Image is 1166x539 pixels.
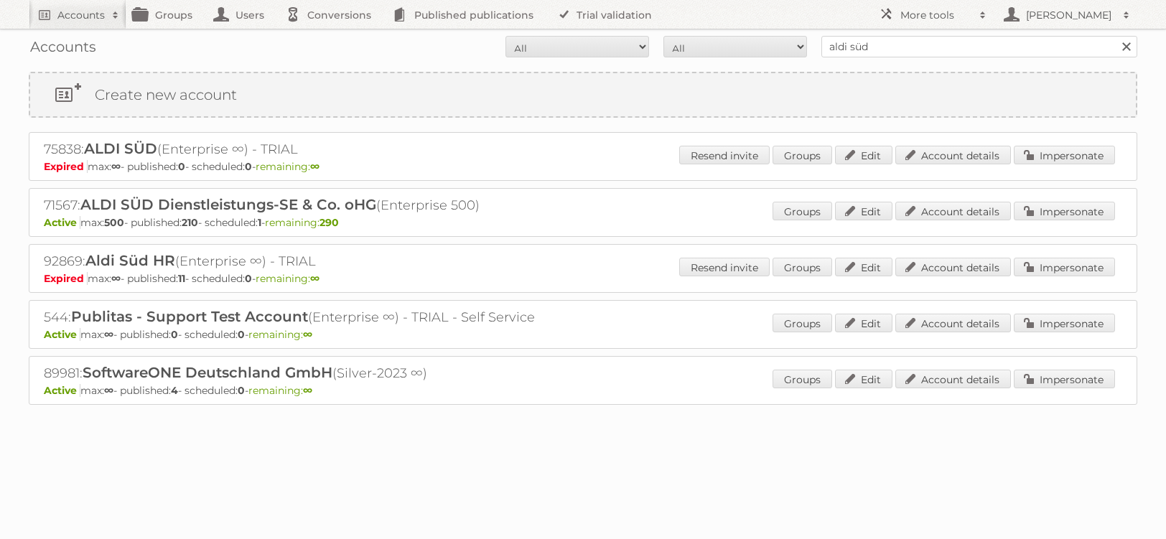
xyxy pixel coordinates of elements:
strong: 4 [171,384,178,397]
strong: 0 [178,160,185,173]
a: Resend invite [679,146,770,164]
strong: 0 [171,328,178,341]
p: max: - published: - scheduled: - [44,272,1122,285]
strong: 0 [245,272,252,285]
a: Account details [895,258,1011,276]
h2: 544: (Enterprise ∞) - TRIAL - Self Service [44,308,546,327]
a: Edit [835,202,892,220]
span: Expired [44,272,88,285]
a: Account details [895,146,1011,164]
a: Groups [773,370,832,388]
strong: ∞ [104,384,113,397]
strong: ∞ [303,384,312,397]
strong: ∞ [111,272,121,285]
strong: ∞ [303,328,312,341]
h2: Accounts [57,8,105,22]
strong: 0 [238,328,245,341]
h2: 89981: (Silver-2023 ∞) [44,364,546,383]
h2: [PERSON_NAME] [1022,8,1116,22]
a: Edit [835,314,892,332]
a: Impersonate [1014,146,1115,164]
span: Aldi Süd HR [85,252,175,269]
h2: More tools [900,8,972,22]
a: Groups [773,146,832,164]
a: Account details [895,370,1011,388]
a: Edit [835,258,892,276]
strong: ∞ [104,328,113,341]
span: Expired [44,160,88,173]
span: remaining: [256,160,320,173]
a: Resend invite [679,258,770,276]
span: SoftwareONE Deutschland GmbH [83,364,332,381]
strong: ∞ [111,160,121,173]
span: remaining: [256,272,320,285]
strong: 290 [320,216,339,229]
a: Edit [835,370,892,388]
a: Impersonate [1014,258,1115,276]
span: Publitas - Support Test Account [71,308,308,325]
h2: 75838: (Enterprise ∞) - TRIAL [44,140,546,159]
p: max: - published: - scheduled: - [44,160,1122,173]
a: Groups [773,202,832,220]
p: max: - published: - scheduled: - [44,384,1122,397]
span: Active [44,216,80,229]
span: Active [44,328,80,341]
span: ALDI SÜD Dienstleistungs-SE & Co. oHG [80,196,376,213]
a: Edit [835,146,892,164]
a: Create new account [30,73,1136,116]
a: Account details [895,202,1011,220]
strong: ∞ [310,160,320,173]
strong: 11 [178,272,185,285]
a: Account details [895,314,1011,332]
h2: 92869: (Enterprise ∞) - TRIAL [44,252,546,271]
strong: 210 [182,216,198,229]
span: remaining: [265,216,339,229]
strong: 0 [245,160,252,173]
strong: 1 [258,216,261,229]
p: max: - published: - scheduled: - [44,216,1122,229]
strong: ∞ [310,272,320,285]
a: Groups [773,258,832,276]
span: remaining: [248,384,312,397]
p: max: - published: - scheduled: - [44,328,1122,341]
strong: 500 [104,216,124,229]
span: remaining: [248,328,312,341]
span: ALDI SÜD [84,140,157,157]
a: Impersonate [1014,370,1115,388]
span: Active [44,384,80,397]
strong: 0 [238,384,245,397]
a: Groups [773,314,832,332]
a: Impersonate [1014,202,1115,220]
h2: 71567: (Enterprise 500) [44,196,546,215]
a: Impersonate [1014,314,1115,332]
